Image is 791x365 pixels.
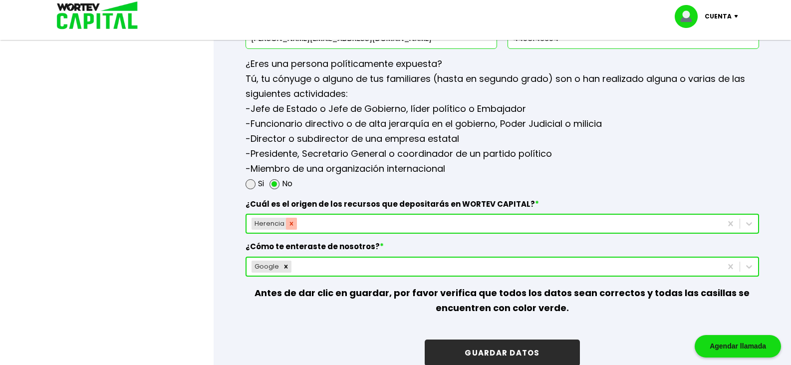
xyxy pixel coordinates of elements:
div: Herencia [252,218,286,230]
div: Remove Herencia [286,218,297,230]
img: profile-image [675,5,705,28]
div: Agendar llamada [695,335,781,358]
p: Tú, tu cónyuge o alguno de tus familiares (hasta en segundo grado) son o han realizado alguna o v... [246,71,759,101]
p: -Jefe de Estado o Jefe de Gobierno, líder político o Embajador -Funcionario directivo o de alta j... [246,101,759,176]
b: Antes de dar clic en guardar, por favor verifica que todos los datos sean correctos y todas las c... [255,287,750,314]
label: No [282,176,292,191]
div: Remove Google [280,261,291,273]
label: ¿Cómo te enteraste de nosotros? [246,242,759,257]
img: icon-down [732,15,745,18]
p: Cuenta [705,9,732,24]
p: ¿Eres una persona políticamente expuesta? [246,56,759,71]
label: ¿Cuál es el origen de los recursos que depositarás en WORTEV CAPITAL? [246,199,759,214]
label: Si [258,176,264,191]
div: Google [252,261,280,273]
